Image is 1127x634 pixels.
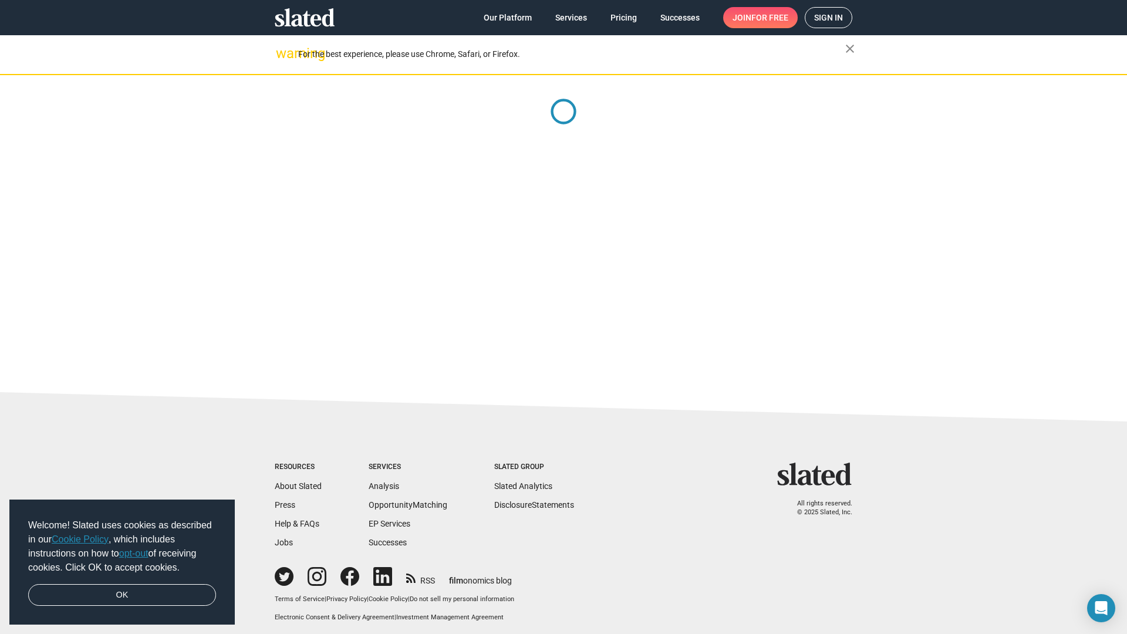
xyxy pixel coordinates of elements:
[733,7,788,28] span: Join
[449,566,512,586] a: filmonomics blog
[660,7,700,28] span: Successes
[410,595,514,604] button: Do not sell my personal information
[369,481,399,491] a: Analysis
[546,7,596,28] a: Services
[474,7,541,28] a: Our Platform
[9,500,235,625] div: cookieconsent
[275,500,295,510] a: Press
[275,613,394,621] a: Electronic Consent & Delivery Agreement
[408,595,410,603] span: |
[326,595,367,603] a: Privacy Policy
[275,538,293,547] a: Jobs
[494,463,574,472] div: Slated Group
[275,463,322,472] div: Resources
[52,534,109,544] a: Cookie Policy
[610,7,637,28] span: Pricing
[494,500,574,510] a: DisclosureStatements
[651,7,709,28] a: Successes
[275,595,325,603] a: Terms of Service
[369,463,447,472] div: Services
[28,518,216,575] span: Welcome! Slated uses cookies as described in our , which includes instructions on how to of recei...
[275,519,319,528] a: Help & FAQs
[396,613,504,621] a: Investment Management Agreement
[484,7,532,28] span: Our Platform
[751,7,788,28] span: for free
[298,46,845,62] div: For the best experience, please use Chrome, Safari, or Firefox.
[555,7,587,28] span: Services
[119,548,149,558] a: opt-out
[814,8,843,28] span: Sign in
[369,538,407,547] a: Successes
[28,584,216,606] a: dismiss cookie message
[494,481,552,491] a: Slated Analytics
[601,7,646,28] a: Pricing
[275,481,322,491] a: About Slated
[325,595,326,603] span: |
[369,595,408,603] a: Cookie Policy
[369,519,410,528] a: EP Services
[805,7,852,28] a: Sign in
[367,595,369,603] span: |
[369,500,447,510] a: OpportunityMatching
[1087,594,1115,622] div: Open Intercom Messenger
[843,42,857,56] mat-icon: close
[406,568,435,586] a: RSS
[449,576,463,585] span: film
[394,613,396,621] span: |
[723,7,798,28] a: Joinfor free
[276,46,290,60] mat-icon: warning
[785,500,852,517] p: All rights reserved. © 2025 Slated, Inc.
